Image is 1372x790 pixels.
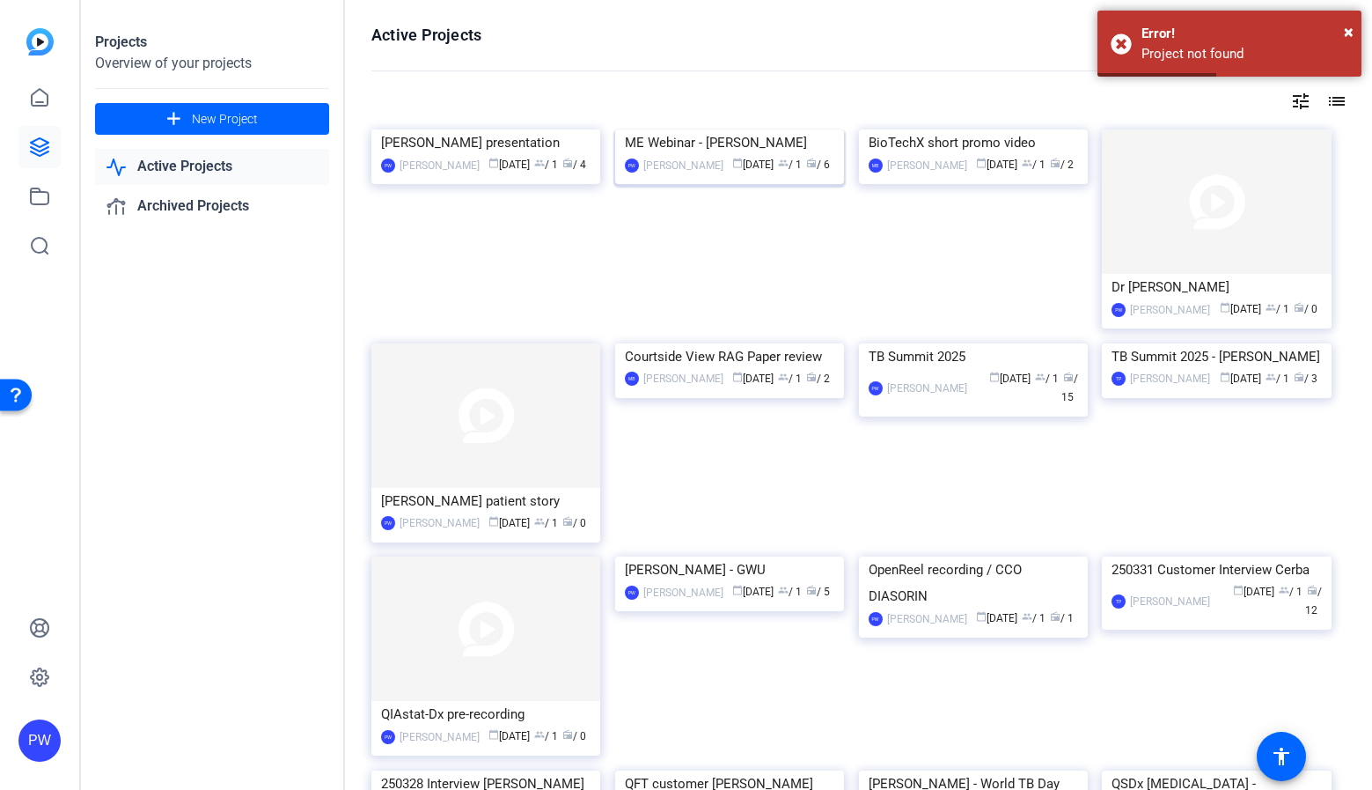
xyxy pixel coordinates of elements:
span: / 1 [1035,373,1059,385]
span: group [534,729,545,740]
span: [DATE] [488,159,530,171]
div: Error! [1141,24,1348,44]
div: [PERSON_NAME] [400,157,480,174]
span: [DATE] [1220,373,1261,385]
div: [PERSON_NAME] [1130,301,1210,319]
div: Projects [95,32,329,53]
div: PW [1112,303,1126,317]
h1: Active Projects [371,25,481,46]
div: QIAstat-Dx pre-recording [381,701,591,727]
div: [PERSON_NAME] [887,380,967,397]
span: calendar_today [488,158,499,168]
div: TP [1112,594,1126,609]
span: calendar_today [976,611,987,622]
div: TP [1112,372,1126,386]
div: [PERSON_NAME] - GWU [625,557,834,583]
span: / 1 [1266,303,1289,315]
div: [PERSON_NAME] patient story [381,488,591,514]
span: [DATE] [976,159,1017,171]
div: [PERSON_NAME] [1130,593,1210,610]
div: PW [18,720,61,762]
span: group [778,372,789,382]
span: radio [1294,302,1304,313]
span: calendar_today [1220,302,1230,313]
span: / 6 [806,159,830,171]
span: calendar_today [488,516,499,527]
span: / 1 [534,517,558,529]
div: [PERSON_NAME] [400,514,480,532]
span: group [1035,372,1046,382]
span: radio [1050,611,1060,622]
span: / 1 [778,373,802,385]
span: radio [562,729,573,740]
mat-icon: add [163,108,185,130]
div: PW [625,159,639,173]
div: 250331 Customer Interview Cerba [1112,557,1321,583]
span: / 1 [1050,612,1074,624]
span: / 3 [1294,373,1317,385]
a: Active Projects [95,149,329,185]
span: / 1 [1022,159,1046,171]
span: [DATE] [732,159,774,171]
span: / 2 [1050,159,1074,171]
span: radio [1294,372,1304,382]
div: Project not found [1141,44,1348,64]
span: New Project [192,110,258,129]
div: TB Summit 2025 - [PERSON_NAME] [1112,343,1321,370]
span: calendar_today [732,158,743,168]
span: radio [1050,158,1060,168]
span: radio [562,158,573,168]
div: ME Webinar - [PERSON_NAME] [625,129,834,156]
button: Close [1344,18,1354,45]
div: PW [381,730,395,744]
span: / 0 [1294,303,1317,315]
mat-icon: accessibility [1271,746,1292,767]
div: Courtside View RAG Paper review [625,343,834,370]
div: Overview of your projects [95,53,329,74]
span: calendar_today [1233,585,1244,595]
div: MB [625,372,639,386]
span: [DATE] [1233,586,1274,598]
span: / 4 [562,159,586,171]
span: radio [806,372,817,382]
span: / 0 [562,517,586,529]
div: PW [381,159,395,173]
span: calendar_today [1220,372,1230,382]
span: / 1 [534,159,558,171]
div: PW [869,381,883,395]
div: [PERSON_NAME] [1130,370,1210,388]
mat-icon: tune [1290,91,1311,112]
span: / 1 [534,730,558,742]
a: Archived Projects [95,188,329,225]
span: radio [806,158,817,168]
span: [DATE] [732,373,774,385]
span: / 5 [806,586,830,598]
span: radio [1063,372,1074,382]
span: / 1 [1279,586,1302,598]
span: group [1266,302,1276,313]
span: calendar_today [989,372,1000,382]
span: / 0 [562,730,586,742]
div: PW [625,586,639,600]
span: group [1022,611,1032,622]
span: / 1 [778,586,802,598]
div: [PERSON_NAME] [643,370,723,388]
span: radio [562,516,573,527]
span: calendar_today [976,158,987,168]
div: [PERSON_NAME] [643,157,723,174]
span: / 1 [1266,373,1289,385]
span: group [534,516,545,527]
button: New Project [95,103,329,135]
div: OpenReel recording / CCO DIASORIN [869,557,1078,609]
span: group [1279,585,1289,595]
span: / 1 [1022,612,1046,624]
span: [DATE] [488,730,530,742]
span: [DATE] [989,373,1031,385]
span: / 1 [778,159,802,171]
div: BioTechX short promo video [869,129,1078,156]
div: [PERSON_NAME] presentation [381,129,591,156]
div: [PERSON_NAME] [887,610,967,628]
span: × [1344,21,1354,42]
div: [PERSON_NAME] [887,157,967,174]
div: [PERSON_NAME] [400,728,480,746]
